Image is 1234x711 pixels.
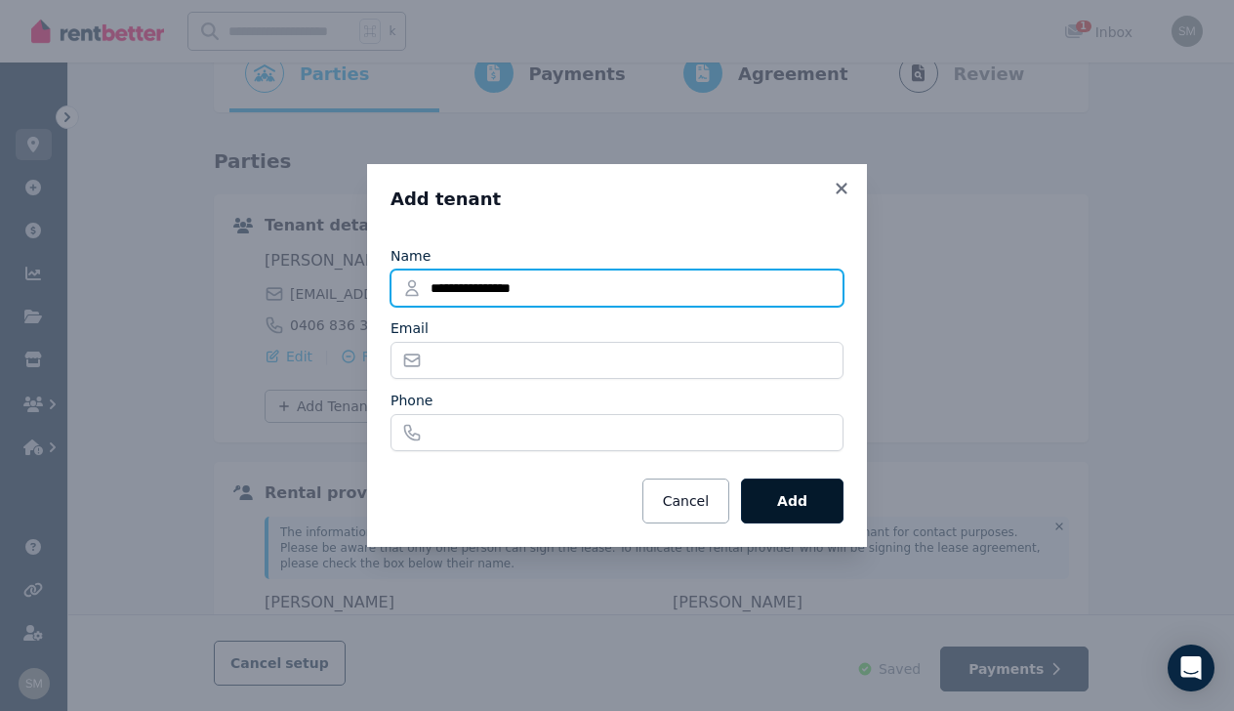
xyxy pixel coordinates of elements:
[642,479,729,523] button: Cancel
[391,188,843,211] h3: Add tenant
[741,479,843,523] button: Add
[391,318,429,338] label: Email
[391,246,431,266] label: Name
[391,391,432,410] label: Phone
[1168,645,1214,691] div: Open Intercom Messenger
